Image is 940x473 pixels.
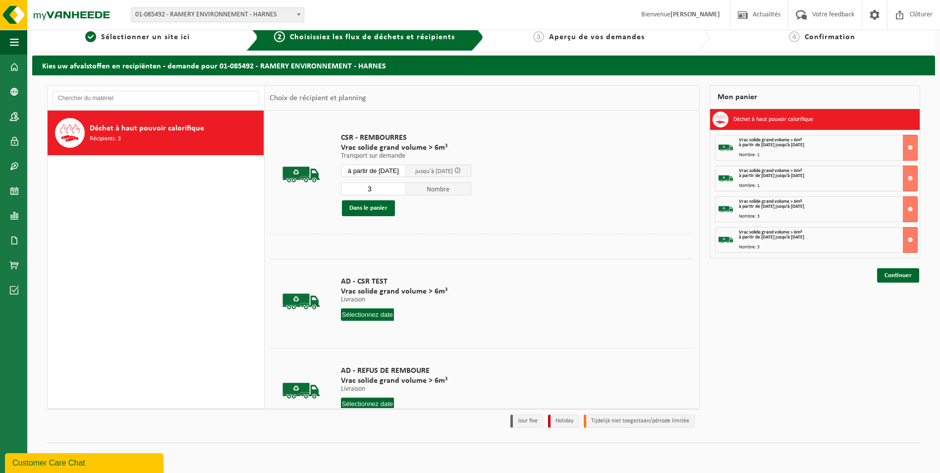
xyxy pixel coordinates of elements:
span: Aperçu de vos demandes [549,33,645,41]
li: Holiday [548,414,579,428]
span: Vrac solide grand volume > 6m³ [341,376,447,386]
h2: Kies uw afvalstoffen en recipiënten - demande pour 01-085492 - RAMERY ENVIRONNEMENT - HARNES [32,56,935,75]
h3: Déchet à haut pouvoir calorifique [733,112,813,127]
p: Transport sur demande [341,153,471,160]
iframe: chat widget [5,451,166,473]
div: Nombre: 1 [739,183,918,188]
span: 01-085492 - RAMERY ENVIRONNEMENT - HARNES [131,7,304,22]
div: Choix de récipient et planning [265,86,371,111]
span: 3 [533,31,544,42]
a: 1Sélectionner un site ici [37,31,238,43]
li: Tijdelijk niet toegestaan/période limitée [584,414,695,428]
span: Vrac solide grand volume > 6m³ [739,137,802,143]
span: Choisissiez les flux de déchets et récipients [290,33,455,41]
span: Vrac solide grand volume > 6m³ [739,168,802,174]
span: 2 [274,31,285,42]
input: Sélectionnez date [341,398,394,410]
input: Sélectionnez date [341,308,394,321]
div: Nombre: 3 [739,245,918,250]
span: Vrac solide grand volume > 6m³ [341,143,471,153]
span: jusqu'à [DATE] [415,168,453,175]
li: Jour fixe [510,414,543,428]
strong: à partir de [DATE] jusqu'à [DATE] [739,235,804,240]
div: Nombre: 3 [739,214,918,219]
strong: [PERSON_NAME] [670,11,720,18]
span: Vrac solide grand volume > 6m³ [739,230,802,235]
a: Continuer [877,268,919,283]
span: CSR - REMBOURRES [341,133,471,143]
strong: à partir de [DATE] jusqu'à [DATE] [739,173,804,178]
span: 01-085492 - RAMERY ENVIRONNEMENT - HARNES [131,8,304,22]
span: AD - CSR TEST [341,277,447,287]
span: Confirmation [805,33,855,41]
input: Chercher du matériel [53,91,259,106]
strong: à partir de [DATE] jusqu'à [DATE] [739,142,804,148]
button: Déchet à haut pouvoir calorifique Récipients: 3 [48,111,264,155]
span: Vrac solide grand volume > 6m³ [739,199,802,204]
div: Nombre: 1 [739,153,918,158]
span: 4 [789,31,800,42]
div: Mon panier [710,85,921,109]
input: Sélectionnez date [341,165,406,177]
span: Récipients: 3 [90,134,121,144]
span: Déchet à haut pouvoir calorifique [90,122,204,134]
p: Livraison [341,386,447,393]
button: Dans le panier [342,200,395,216]
strong: à partir de [DATE] jusqu'à [DATE] [739,204,804,209]
span: 1 [85,31,96,42]
span: Sélectionner un site ici [101,33,190,41]
p: Livraison [341,296,447,303]
span: AD - REFUS DE REMBOURE [341,366,447,376]
span: Nombre [406,182,471,195]
span: Vrac solide grand volume > 6m³ [341,287,447,296]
